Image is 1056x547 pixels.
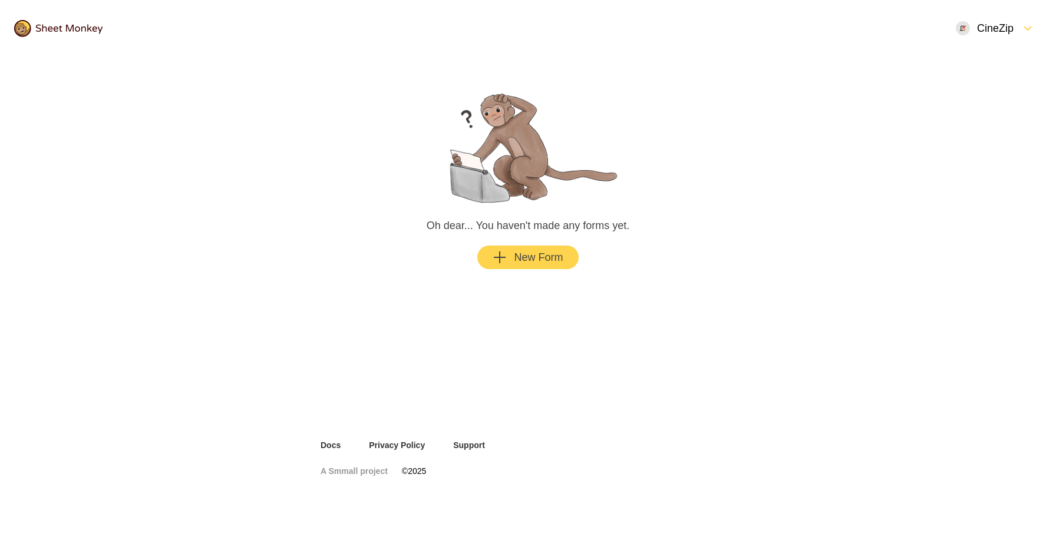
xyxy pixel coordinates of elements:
a: A Smmall project [321,465,388,477]
button: AddNew Form [478,247,577,268]
span: © 2025 [402,465,426,477]
div: New Form [493,250,563,264]
a: Support [453,439,485,451]
img: logo@2x.png [14,20,103,37]
svg: Add [493,250,507,264]
p: Oh dear... You haven't made any forms yet. [427,218,630,233]
div: CineZip [956,21,1014,35]
a: Privacy Policy [369,439,425,451]
img: empty.png [422,85,634,204]
a: Docs [321,439,341,451]
button: Open Menu [949,14,1042,42]
svg: FormDown [1021,21,1035,35]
